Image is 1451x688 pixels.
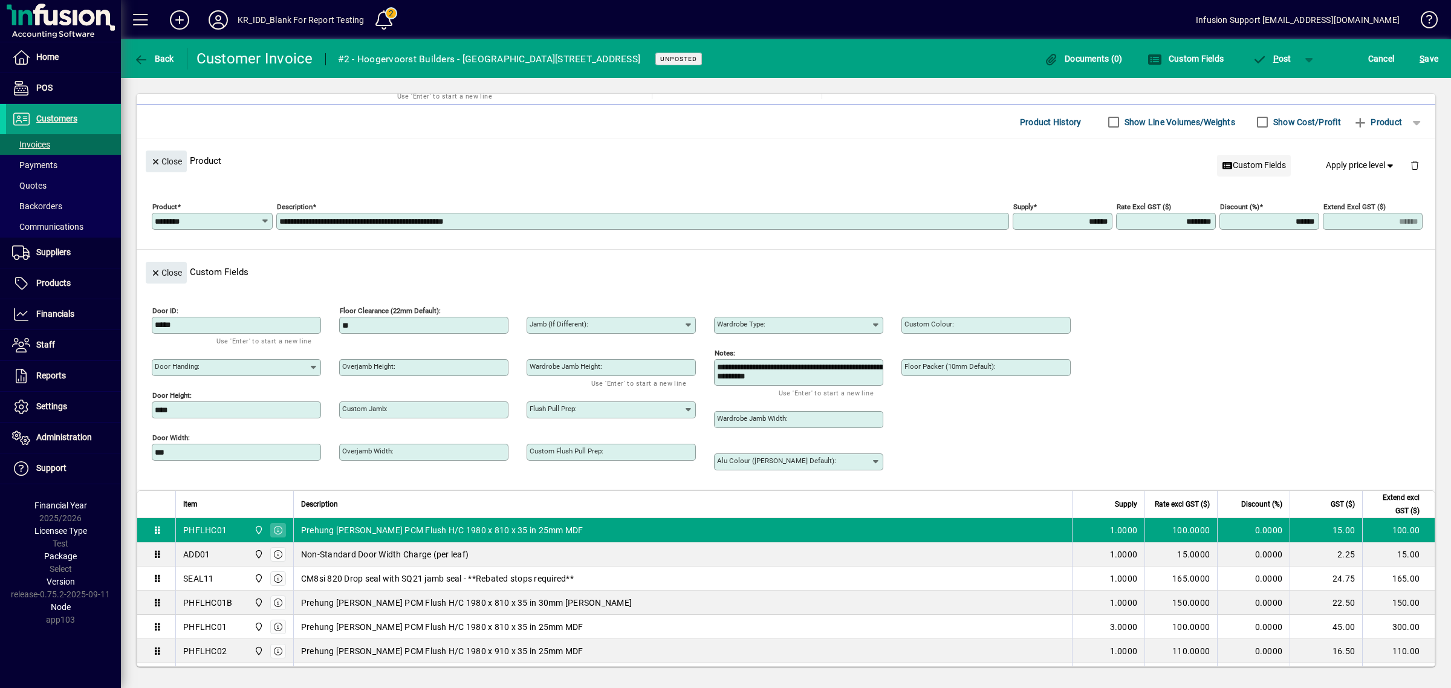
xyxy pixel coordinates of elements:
div: Custom Fields [137,250,1435,287]
div: PHFLHC01B [183,597,232,609]
span: Central [251,572,265,585]
mat-label: Discount (%) [1220,203,1259,211]
label: Show Cost/Profit [1271,116,1341,128]
span: Prehung [PERSON_NAME] PCM Flush H/C 1980 x 810 x 35 in 25mm MDF [301,621,583,633]
button: Documents (0) [1041,48,1126,70]
span: Suppliers [36,247,71,257]
button: Custom Fields [1144,48,1227,70]
span: Package [44,551,77,561]
mat-label: Supply [1013,203,1033,211]
button: Add [160,9,199,31]
span: 1.0000 [1110,645,1138,657]
span: 1.0000 [1110,548,1138,560]
td: 165.00 [1362,566,1435,591]
div: 15.0000 [1152,548,1210,560]
td: 0.0000 [1217,591,1290,615]
td: 0.0000 [1217,518,1290,542]
mat-label: Extend excl GST ($) [1323,203,1386,211]
button: Product History [1015,111,1086,133]
span: POS [36,83,53,92]
span: Node [51,602,71,612]
td: 22.50 [1290,591,1362,615]
span: Supply [1115,498,1137,511]
span: Rate excl GST ($) [1155,498,1210,511]
button: Back [131,48,177,70]
div: ADD01 [183,548,210,560]
button: Post [1246,48,1297,70]
td: 24.75 [1290,566,1362,591]
span: Central [251,620,265,634]
span: GST ($) [1331,498,1355,511]
td: 150.00 [1362,591,1435,615]
a: Home [6,42,121,73]
div: PHFLHC01 [183,524,227,536]
span: ave [1420,49,1438,68]
span: Financials [36,309,74,319]
span: Version [47,577,75,586]
div: #2 - Hoogervoorst Builders - [GEOGRAPHIC_DATA][STREET_ADDRESS] [338,50,641,69]
mat-hint: Use 'Enter' to start a new line [397,89,492,103]
mat-label: Custom Colour: [904,320,954,328]
td: 15.00 [1290,663,1362,687]
mat-label: Description [277,203,313,211]
button: Profile [199,9,238,31]
span: 3.0000 [1110,621,1138,633]
td: 100.00 [1362,518,1435,542]
span: ost [1252,54,1291,63]
mat-hint: Use 'Enter' to start a new line [216,334,311,348]
mat-label: Custom Jamb: [342,404,388,413]
td: 2.25 [1290,542,1362,566]
td: 0.0000 [1217,615,1290,639]
mat-label: Flush Pull Prep: [530,404,577,413]
span: Close [151,152,182,172]
span: Central [251,596,265,609]
mat-label: Floor Packer (10mm default): [904,362,996,371]
a: Products [6,268,121,299]
span: Payments [12,160,57,170]
mat-label: Door Width: [152,433,190,442]
button: Close [146,262,187,284]
button: Apply price level [1321,155,1401,177]
span: Apply price level [1326,159,1396,172]
span: 1.0000 [1110,573,1138,585]
mat-label: Custom Flush Pull Prep: [530,447,603,455]
span: Back [134,54,174,63]
mat-label: Overjamb Height: [342,362,395,371]
mat-label: Wardrobe Type: [717,320,765,328]
a: Financials [6,299,121,329]
span: Customers [36,114,77,123]
mat-label: Wardrobe Jamb Height: [530,362,602,371]
span: Prehung [PERSON_NAME] PCM Flush H/C 1980 x 810 x 35 in 30mm [PERSON_NAME] [301,597,632,609]
button: Product [1347,111,1408,133]
div: 165.0000 [1152,573,1210,585]
span: Licensee Type [34,526,87,536]
span: Home [36,52,59,62]
a: Communications [6,216,121,237]
div: 110.0000 [1152,645,1210,657]
span: Prehung [PERSON_NAME] PCM Flush H/C 1980 x 910 x 35 in 25mm MDF [301,645,583,657]
a: Administration [6,423,121,453]
span: Reports [36,371,66,380]
mat-hint: Use 'Enter' to start a new line [779,386,874,400]
span: Custom Fields [1222,159,1286,172]
span: Central [251,524,265,537]
div: Customer Invoice [196,49,313,68]
span: CM8si 820 Drop seal with SQ21 jamb seal - **Rebated stops required** [301,573,574,585]
span: Prehung [PERSON_NAME] PCM Flush H/C 1980 x 810 x 35 in 25mm MDF [301,524,583,536]
td: 100.00 [1362,663,1435,687]
mat-label: Rate excl GST ($) [1117,203,1171,211]
span: Product [1353,112,1402,132]
a: Settings [6,392,121,422]
button: Close [146,151,187,172]
span: Backorders [12,201,62,211]
mat-label: Notes: [715,349,735,357]
span: Item [183,498,198,511]
app-page-header-button: Close [143,155,190,166]
td: 0.0000 [1217,566,1290,591]
span: Financial Year [34,501,87,510]
mat-label: Floor Clearance (22mm Default): [340,307,441,315]
span: Documents (0) [1044,54,1123,63]
mat-label: Product [152,203,177,211]
app-page-header-button: Delete [1400,160,1429,170]
span: 1.0000 [1110,597,1138,609]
